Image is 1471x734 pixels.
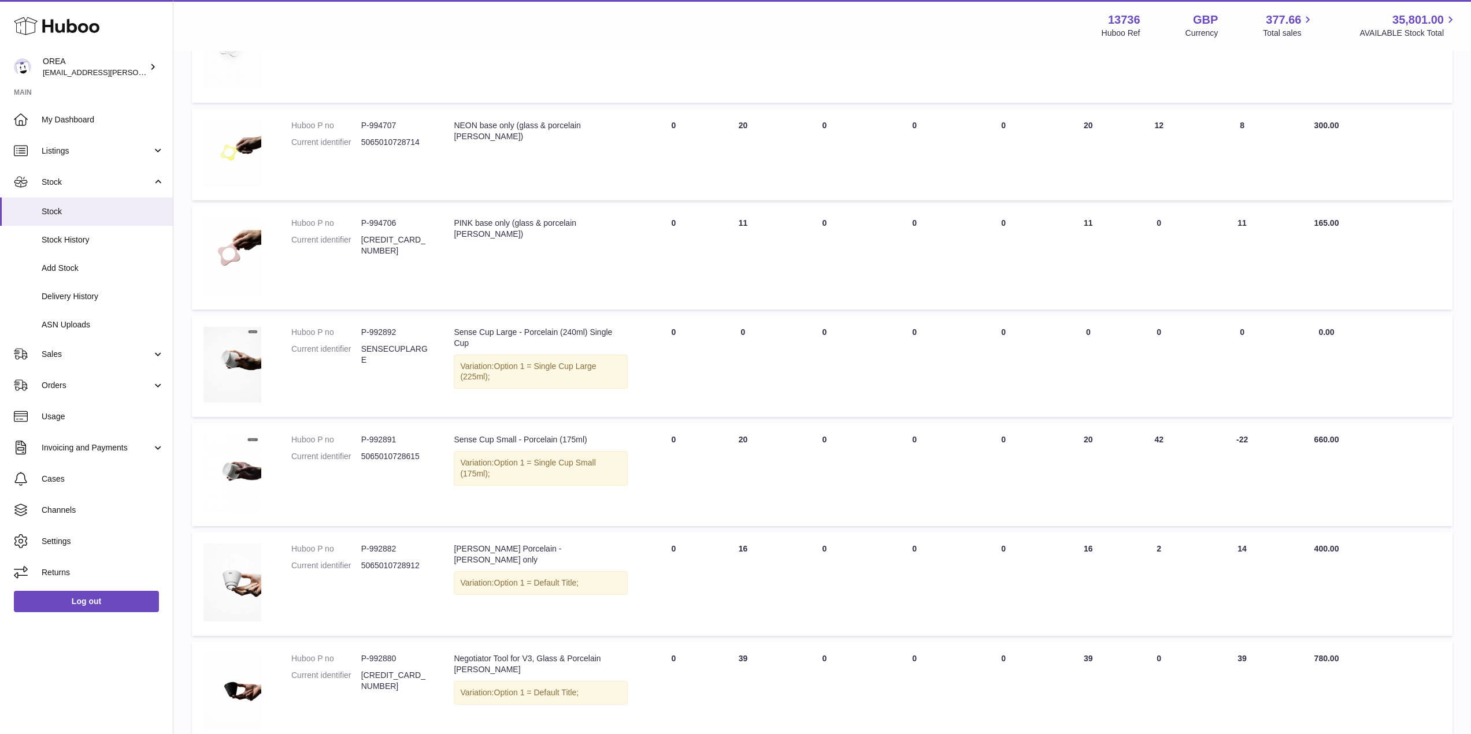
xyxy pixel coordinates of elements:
[1314,654,1339,663] span: 780.00
[1001,654,1006,663] span: 0
[1185,28,1218,39] div: Currency
[291,560,361,571] dt: Current identifier
[361,670,431,692] dd: [CREDIT_CARD_NUMBER]
[42,319,164,330] span: ASN Uploads
[1314,218,1339,228] span: 165.00
[871,532,958,636] td: 0
[1266,12,1301,28] span: 377.66
[1001,544,1006,553] span: 0
[203,434,261,512] img: product image
[778,109,872,200] td: 0
[454,681,627,705] div: Variation:
[291,543,361,554] dt: Huboo P no
[1128,206,1191,310] td: 0
[42,114,164,125] span: My Dashboard
[291,434,361,445] dt: Huboo P no
[291,344,361,366] dt: Current identifier
[1263,12,1314,39] a: 377.66 Total sales
[709,109,778,200] td: 20
[639,423,709,526] td: 0
[1191,109,1294,200] td: 8
[1193,12,1218,28] strong: GBP
[361,543,431,554] dd: P-992882
[778,532,872,636] td: 0
[1314,435,1339,444] span: 660.00
[1128,423,1191,526] td: 42
[454,327,627,349] div: Sense Cup Large - Porcelain (240ml) Single Cup
[1001,121,1006,130] span: 0
[361,653,431,664] dd: P-992880
[1108,12,1140,28] strong: 13736
[42,177,152,188] span: Stock
[203,543,261,621] img: product image
[778,423,872,526] td: 0
[1049,423,1128,526] td: 20
[361,137,431,148] dd: 5065010728714
[871,109,958,200] td: 0
[203,120,261,186] img: product image
[1191,423,1294,526] td: -22
[1318,327,1334,337] span: 0.00
[778,206,872,310] td: 0
[1049,315,1128,418] td: 0
[454,355,627,389] div: Variation:
[42,206,164,217] span: Stock
[454,571,627,595] div: Variation:
[42,411,164,422] span: Usage
[42,234,164,245] span: Stock History
[291,327,361,338] dt: Huboo P no
[494,578,579,587] span: Option 1 = Default Title;
[709,532,778,636] td: 16
[361,234,431,256] dd: [CREDIT_CARD_NUMBER]
[42,474,164,485] span: Cases
[291,653,361,664] dt: Huboo P no
[1049,109,1128,200] td: 20
[361,344,431,366] dd: SENSECUPLARGE
[203,653,261,730] img: product image
[871,315,958,418] td: 0
[1191,532,1294,636] td: 14
[42,146,152,157] span: Listings
[291,234,361,256] dt: Current identifier
[361,327,431,338] dd: P-992892
[778,315,872,418] td: 0
[454,653,627,675] div: Negotiator Tool for V3, Glass & Porcelain [PERSON_NAME]
[42,536,164,547] span: Settings
[1191,315,1294,418] td: 0
[454,120,627,142] div: NEON base only (glass & porcelain [PERSON_NAME])
[460,362,596,382] span: Option 1 = Single Cup Large (225ml);
[709,206,778,310] td: 11
[203,218,261,295] img: product image
[42,380,152,391] span: Orders
[639,315,709,418] td: 0
[1001,435,1006,444] span: 0
[1128,315,1191,418] td: 0
[460,458,595,478] span: Option 1 = Single Cup Small (175ml);
[1359,28,1457,39] span: AVAILABLE Stock Total
[1359,12,1457,39] a: 35,801.00 AVAILABLE Stock Total
[1049,532,1128,636] td: 16
[203,327,261,403] img: product image
[454,543,627,565] div: [PERSON_NAME] Porcelain - [PERSON_NAME] only
[42,263,164,274] span: Add Stock
[1102,28,1140,39] div: Huboo Ref
[454,434,627,445] div: Sense Cup Small - Porcelain (175ml)
[454,218,627,240] div: PINK base only (glass & porcelain [PERSON_NAME])
[14,591,159,612] a: Log out
[291,670,361,692] dt: Current identifier
[361,451,431,462] dd: 5065010728615
[42,442,152,453] span: Invoicing and Payments
[871,423,958,526] td: 0
[42,505,164,516] span: Channels
[291,120,361,131] dt: Huboo P no
[43,68,232,77] span: [EMAIL_ADDRESS][PERSON_NAME][DOMAIN_NAME]
[1314,544,1339,553] span: 400.00
[639,532,709,636] td: 0
[291,218,361,229] dt: Huboo P no
[43,56,147,78] div: OREA
[709,423,778,526] td: 20
[494,688,579,697] span: Option 1 = Default Title;
[291,137,361,148] dt: Current identifier
[361,120,431,131] dd: P-994707
[1392,12,1444,28] span: 35,801.00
